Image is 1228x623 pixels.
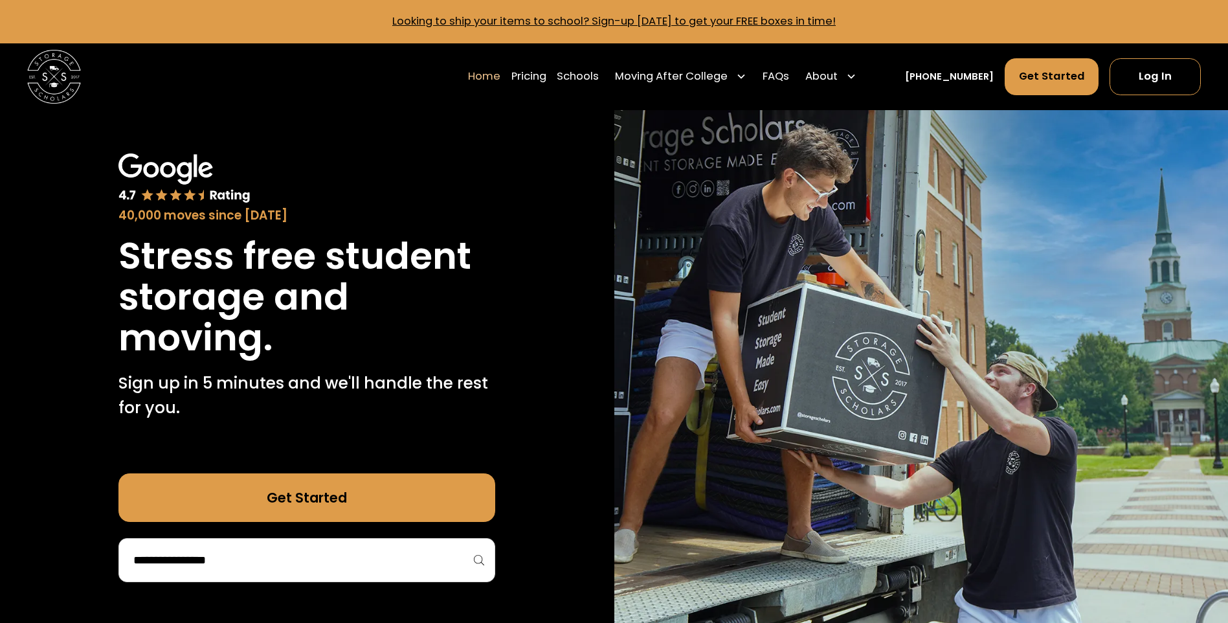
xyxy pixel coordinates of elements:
[615,69,728,85] div: Moving After College
[1005,58,1099,95] a: Get Started
[805,69,838,85] div: About
[800,58,862,95] div: About
[1110,58,1201,95] a: Log In
[392,14,836,28] a: Looking to ship your items to school? Sign-up [DATE] to get your FREE boxes in time!
[27,50,81,104] img: Storage Scholars main logo
[118,153,251,204] img: Google 4.7 star rating
[557,58,599,95] a: Schools
[511,58,546,95] a: Pricing
[27,50,81,104] a: home
[610,58,752,95] div: Moving After College
[905,70,994,84] a: [PHONE_NUMBER]
[118,207,495,225] div: 40,000 moves since [DATE]
[118,236,495,358] h1: Stress free student storage and moving.
[118,473,495,522] a: Get Started
[468,58,500,95] a: Home
[118,371,495,420] p: Sign up in 5 minutes and we'll handle the rest for you.
[763,58,789,95] a: FAQs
